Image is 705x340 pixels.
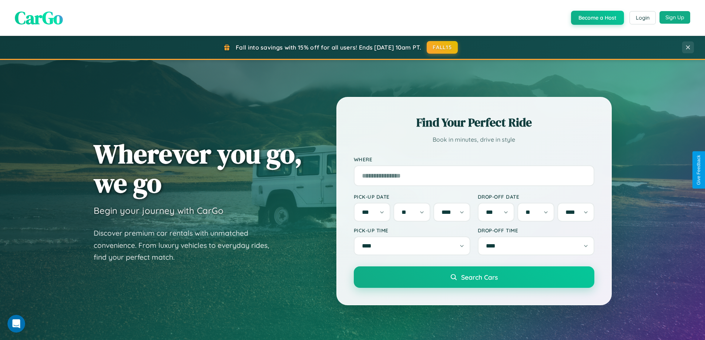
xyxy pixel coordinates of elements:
div: Give Feedback [696,155,701,185]
label: Pick-up Date [354,193,470,200]
button: Sign Up [659,11,690,24]
button: Login [630,11,656,24]
button: Search Cars [354,266,594,288]
h3: Begin your journey with CarGo [94,205,224,216]
label: Drop-off Time [478,227,594,233]
button: FALL15 [427,41,458,54]
label: Pick-up Time [354,227,470,233]
button: Become a Host [571,11,624,25]
label: Drop-off Date [478,193,594,200]
iframe: Intercom live chat [7,315,25,333]
p: Discover premium car rentals with unmatched convenience. From luxury vehicles to everyday rides, ... [94,227,279,263]
label: Where [354,156,594,162]
span: Fall into savings with 15% off for all users! Ends [DATE] 10am PT. [236,44,421,51]
h1: Wherever you go, we go [94,139,302,198]
p: Book in minutes, drive in style [354,134,594,145]
span: CarGo [15,6,63,30]
span: Search Cars [461,273,498,281]
h2: Find Your Perfect Ride [354,114,594,131]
